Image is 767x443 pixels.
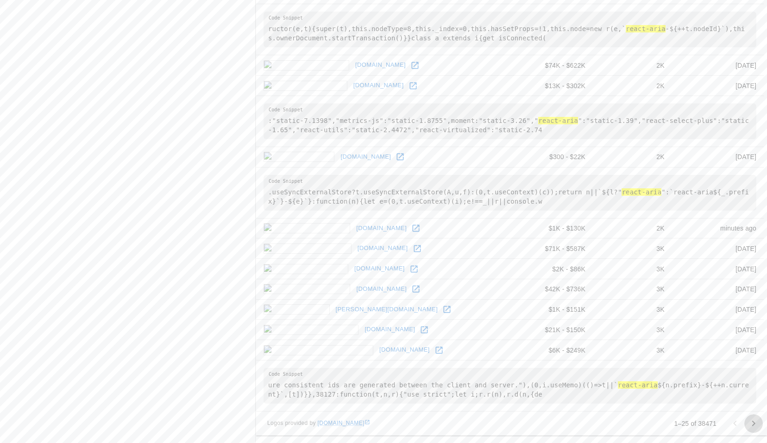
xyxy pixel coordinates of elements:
[508,320,593,340] td: $21K - $150K
[672,147,764,167] td: [DATE]
[408,58,422,72] a: Open coindesk.com in new window
[508,147,593,167] td: $300 - $22K
[672,218,764,238] td: minutes ago
[417,323,431,337] a: Open prestashop.com in new window
[264,152,335,162] img: cvent.com icon
[355,241,410,256] a: [DOMAIN_NAME]
[264,223,350,233] img: crazyegg.com icon
[593,218,672,238] td: 2K
[264,175,756,211] pre: .useSyncExternalStore?t.useSyncExternalStore(A,u,f):(0,t.useContext)(c));return n||`${l?" ":`reac...
[593,55,672,76] td: 2K
[410,242,424,256] a: Open chartbeat.com in new window
[406,79,420,93] a: Open neilpatel.com in new window
[264,325,358,335] img: prestashop.com icon
[508,238,593,259] td: $71K - $587K
[264,368,756,404] pre: ure consistent ids are generated between the client and server."),(0,i.useMemo)(()=>t||` ${n.pref...
[674,419,717,428] p: 1–25 of 38471
[538,117,578,124] hl: react-aria
[672,299,764,320] td: [DATE]
[354,282,409,296] a: [DOMAIN_NAME]
[352,262,407,276] a: [DOMAIN_NAME]
[264,103,756,139] pre: :"static-7.1398","metrics-js":"static-1.8755",moment:"static-3.26"," ":"static-1.39","react-selec...
[672,259,764,279] td: [DATE]
[508,279,593,299] td: $42K - $736K
[333,302,440,317] a: [PERSON_NAME][DOMAIN_NAME]
[508,259,593,279] td: $2K - $86K
[593,238,672,259] td: 3K
[508,218,593,238] td: $1K - $130K
[672,279,764,299] td: [DATE]
[622,188,661,196] hl: react-aria
[626,25,666,32] hl: react-aria
[672,238,764,259] td: [DATE]
[264,284,350,294] img: techstars.com icon
[377,343,432,357] a: [DOMAIN_NAME]
[264,81,347,91] img: neilpatel.com icon
[593,259,672,279] td: 3K
[409,282,423,296] a: Open techstars.com in new window
[318,420,370,426] a: [DOMAIN_NAME]
[432,343,446,357] a: Open blackmores.com.au in new window
[672,340,764,360] td: [DATE]
[593,279,672,299] td: 3K
[593,340,672,360] td: 3K
[264,264,348,274] img: discourse.org icon
[508,299,593,320] td: $1K - $151K
[508,340,593,360] td: $6K - $249K
[593,147,672,167] td: 2K
[353,58,408,72] a: [DOMAIN_NAME]
[264,60,349,71] img: coindesk.com icon
[354,221,409,236] a: [DOMAIN_NAME]
[440,302,454,316] a: Open gatling.io in new window
[267,419,370,428] span: Logos provided by
[618,381,658,389] hl: react-aria
[744,414,763,433] button: Go to next page
[264,12,756,47] pre: ructor(e,t){super(t),this.nodeType=8,this._index=0,this.hasSetProps=!1,this.node=new r(e,` -${++t...
[672,55,764,76] td: [DATE]
[362,322,417,337] a: [DOMAIN_NAME]
[508,76,593,96] td: $13K - $302K
[409,221,423,235] a: Open crazyegg.com in new window
[393,150,407,164] a: Open cvent.com in new window
[264,304,330,315] img: gatling.io icon
[407,262,421,276] a: Open discourse.org in new window
[338,150,393,164] a: [DOMAIN_NAME]
[593,76,672,96] td: 2K
[672,320,764,340] td: [DATE]
[593,320,672,340] td: 3K
[672,76,764,96] td: [DATE]
[264,244,352,254] img: chartbeat.com icon
[508,55,593,76] td: $74K - $622K
[593,299,672,320] td: 3K
[351,78,406,93] a: [DOMAIN_NAME]
[264,345,373,355] img: blackmores.com.au icon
